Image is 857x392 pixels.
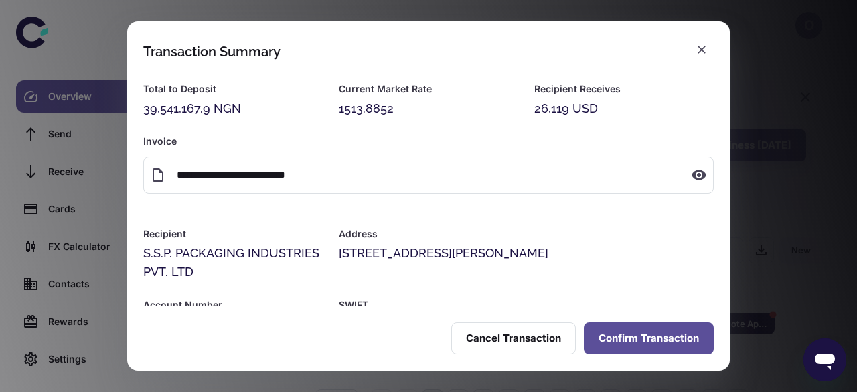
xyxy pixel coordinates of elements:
div: Transaction Summary [143,44,281,60]
h6: Total to Deposit [143,82,323,96]
div: [STREET_ADDRESS][PERSON_NAME] [339,244,714,263]
div: 26,119 USD [534,99,714,118]
h6: Address [339,226,714,241]
h6: Current Market Rate [339,82,518,96]
button: Cancel Transaction [451,322,576,354]
h6: Account Number [143,298,323,312]
button: Confirm Transaction [584,322,714,354]
div: 1513.8852 [339,99,518,118]
div: 39,541,167.9 NGN [143,99,323,118]
div: S.S.P. PACKAGING INDUSTRIES PVT. LTD [143,244,323,281]
h6: Recipient [143,226,323,241]
h6: Recipient Receives [534,82,714,96]
h6: SWIFT [339,298,714,312]
h6: Invoice [143,134,714,149]
iframe: Button to launch messaging window [803,338,846,381]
